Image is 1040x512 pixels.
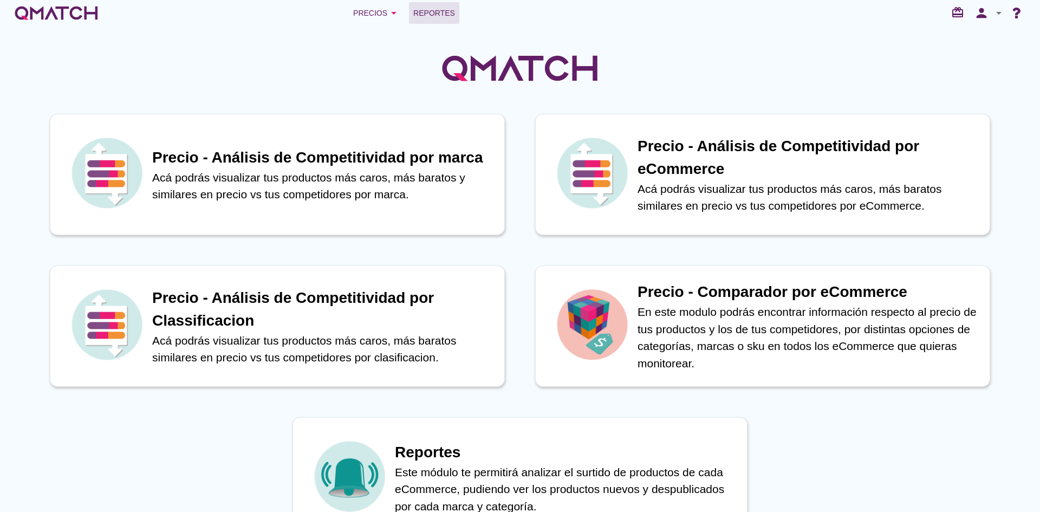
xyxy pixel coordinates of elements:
h1: Precio - Análisis de Competitividad por eCommerce [638,135,979,180]
img: icon [554,135,630,211]
img: icon [554,287,630,362]
h1: Reportes [395,441,736,464]
a: iconPrecio - Análisis de Competitividad por eCommerceAcá podrás visualizar tus productos más caro... [520,114,1005,235]
span: Reportes [413,7,455,20]
img: icon [69,287,145,362]
i: arrow_drop_down [992,7,1005,20]
h1: Precio - Análisis de Competitividad por Classificacion [152,287,493,332]
button: Precios [344,2,409,24]
div: Precios [353,7,400,20]
img: icon [69,135,145,211]
a: white-qmatch-logo [13,2,100,24]
p: Acá podrás visualizar tus productos más caros, más baratos similares en precio vs tus competidore... [152,332,493,366]
p: Acá podrás visualizar tus productos más caros, más baratos similares en precio vs tus competidore... [638,180,979,215]
i: redeem [951,6,968,19]
a: iconPrecio - Análisis de Competitividad por marcaAcá podrás visualizar tus productos más caros, m... [35,114,520,235]
a: iconPrecio - Análisis de Competitividad por ClassificacionAcá podrás visualizar tus productos más... [35,265,520,387]
i: person [971,5,992,21]
p: En este modulo podrás encontrar información respecto al precio de tus productos y los de tus comp... [638,303,979,372]
h1: Precio - Comparador por eCommerce [638,281,979,303]
h1: Precio - Análisis de Competitividad por marca [152,146,493,169]
i: arrow_drop_down [387,7,400,20]
a: Reportes [409,2,459,24]
img: QMatchLogo [439,41,601,95]
a: iconPrecio - Comparador por eCommerceEn este modulo podrás encontrar información respecto al prec... [520,265,1005,387]
p: Acá podrás visualizar tus productos más caros, más baratos y similares en precio vs tus competido... [152,169,493,203]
